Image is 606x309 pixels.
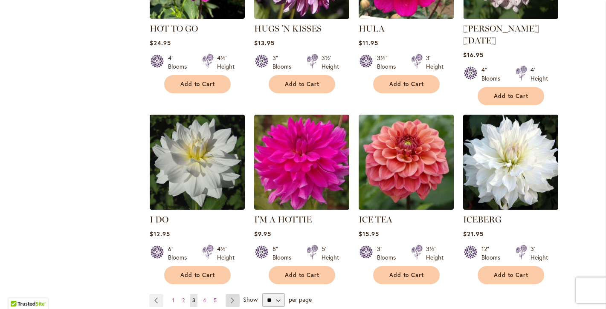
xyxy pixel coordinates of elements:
a: HOT TO GO [150,12,245,20]
span: $13.95 [254,39,275,47]
span: 4 [203,297,206,303]
div: 3" Blooms [273,54,296,71]
div: 4½' Height [217,245,235,262]
button: Add to Cart [164,75,231,93]
div: 3½' Height [322,54,339,71]
a: [PERSON_NAME] [DATE] [463,23,539,46]
a: 4 [201,294,208,307]
span: 3 [192,297,195,303]
a: I'M A HOTTIE [254,214,312,225]
img: I'm A Hottie [254,115,349,210]
div: 3' Height [531,245,548,262]
span: per page [289,295,312,303]
a: I DO [150,214,168,225]
div: 4" Blooms [481,66,505,83]
a: I DO [150,203,245,211]
span: Add to Cart [285,81,320,88]
a: ICEBERG [463,214,502,225]
div: 3" Blooms [377,245,401,262]
a: HOT TO GO [150,23,198,34]
span: $9.95 [254,230,271,238]
span: $11.95 [359,39,378,47]
span: Add to Cart [494,92,529,100]
button: Add to Cart [269,75,335,93]
div: 12" Blooms [481,245,505,262]
a: ICE TEA [359,214,392,225]
span: $15.95 [359,230,379,238]
span: Show [243,295,258,303]
div: 5' Height [322,245,339,262]
button: Add to Cart [478,87,544,105]
button: Add to Cart [373,266,440,284]
span: $24.95 [150,39,171,47]
span: Add to Cart [389,81,424,88]
img: I DO [150,115,245,210]
a: HULA [359,12,454,20]
span: Add to Cart [389,271,424,279]
a: HUGS 'N KISSES [254,23,322,34]
span: Add to Cart [180,81,215,88]
a: 5 [212,294,219,307]
button: Add to Cart [373,75,440,93]
span: $16.95 [463,51,484,59]
div: 6" Blooms [168,245,192,262]
div: 3½' Height [426,245,444,262]
a: ICEBERG [463,203,558,211]
a: HULIN'S CARNIVAL [463,12,558,20]
span: 5 [214,297,217,303]
button: Add to Cart [269,266,335,284]
a: 2 [180,294,187,307]
iframe: Launch Accessibility Center [6,279,30,303]
a: I'm A Hottie [254,203,349,211]
span: $12.95 [150,230,170,238]
div: 3' Height [426,54,444,71]
img: ICE TEA [359,115,454,210]
a: ICE TEA [359,203,454,211]
div: 4" Blooms [168,54,192,71]
span: Add to Cart [494,271,529,279]
span: $21.95 [463,230,484,238]
a: HULA [359,23,385,34]
span: 1 [172,297,174,303]
div: 4' Height [531,66,548,83]
button: Add to Cart [164,266,231,284]
div: 8" Blooms [273,245,296,262]
span: Add to Cart [285,271,320,279]
div: 4½' Height [217,54,235,71]
div: 3½" Blooms [377,54,401,71]
a: 1 [170,294,177,307]
a: HUGS 'N KISSES [254,12,349,20]
span: 2 [182,297,185,303]
img: ICEBERG [463,115,558,210]
button: Add to Cart [478,266,544,284]
span: Add to Cart [180,271,215,279]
